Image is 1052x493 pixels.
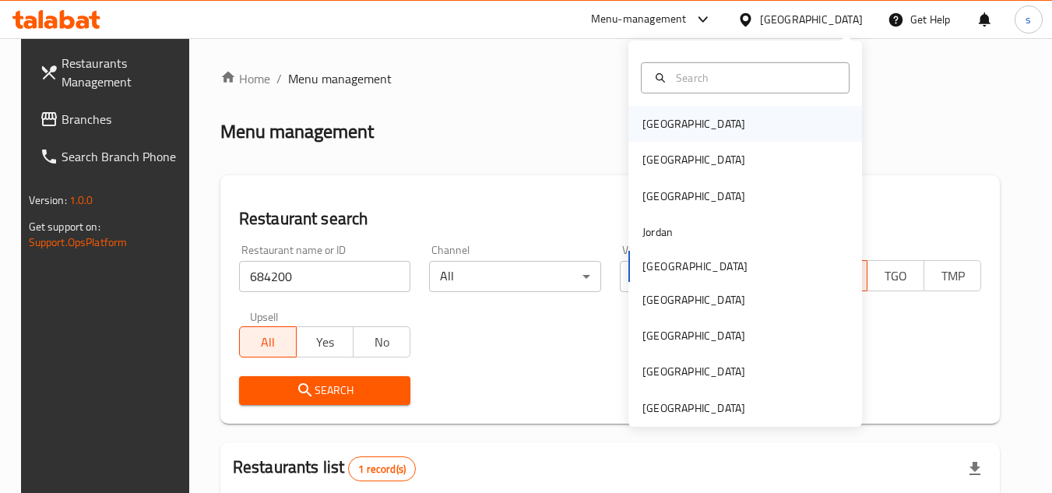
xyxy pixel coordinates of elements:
[924,260,981,291] button: TMP
[220,119,374,144] h2: Menu management
[239,326,297,357] button: All
[642,327,745,344] div: [GEOGRAPHIC_DATA]
[348,456,416,481] div: Total records count
[360,331,404,354] span: No
[642,188,745,205] div: [GEOGRAPHIC_DATA]
[220,69,270,88] a: Home
[670,69,839,86] input: Search
[874,265,918,287] span: TGO
[353,326,410,357] button: No
[29,217,100,237] span: Get support on:
[931,265,975,287] span: TMP
[1026,11,1031,28] span: s
[239,261,410,292] input: Search for restaurant name or ID..
[642,151,745,168] div: [GEOGRAPHIC_DATA]
[956,450,994,488] div: Export file
[867,260,924,291] button: TGO
[239,376,410,405] button: Search
[27,44,197,100] a: Restaurants Management
[27,100,197,138] a: Branches
[296,326,354,357] button: Yes
[591,10,687,29] div: Menu-management
[246,331,290,354] span: All
[69,190,93,210] span: 1.0.0
[642,291,745,308] div: [GEOGRAPHIC_DATA]
[220,69,1001,88] nav: breadcrumb
[642,400,745,417] div: [GEOGRAPHIC_DATA]
[252,381,398,400] span: Search
[642,363,745,380] div: [GEOGRAPHIC_DATA]
[642,224,673,241] div: Jordan
[620,261,791,292] div: All
[239,207,982,231] h2: Restaurant search
[233,456,416,481] h2: Restaurants list
[288,69,392,88] span: Menu management
[349,462,415,477] span: 1 record(s)
[29,232,128,252] a: Support.OpsPlatform
[62,110,185,129] span: Branches
[29,190,67,210] span: Version:
[62,54,185,91] span: Restaurants Management
[429,261,600,292] div: All
[276,69,282,88] li: /
[27,138,197,175] a: Search Branch Phone
[250,311,279,322] label: Upsell
[62,147,185,166] span: Search Branch Phone
[303,331,347,354] span: Yes
[642,115,745,132] div: [GEOGRAPHIC_DATA]
[760,11,863,28] div: [GEOGRAPHIC_DATA]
